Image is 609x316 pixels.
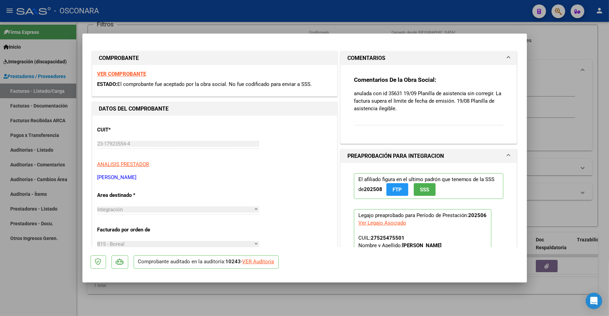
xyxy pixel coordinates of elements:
a: VER COMPROBANTE [97,71,146,77]
div: Ver Legajo Asociado [358,219,406,227]
span: FTP [393,187,402,193]
p: anulada con id 35631 19/09 Planilla de asistencia sin corregir. La factura supera el limite de fe... [354,90,504,112]
h1: PREAPROBACIÓN PARA INTEGRACION [347,152,444,160]
span: El comprobante fue aceptado por la obra social. No fue codificado para enviar a SSS. [118,81,312,87]
h1: COMENTARIOS [347,54,385,62]
div: COMENTARIOS [341,65,517,143]
p: El afiliado figura en el ultimo padrón que tenemos de la SSS de [354,173,504,199]
div: VER Auditoría [242,258,274,266]
div: Open Intercom Messenger [586,293,602,309]
strong: Comentarios De la Obra Social: [354,76,436,83]
span: B15 - Boreal [97,241,125,247]
strong: COMPROBANTE [99,55,139,61]
p: Area destinado * [97,191,168,199]
p: CUIT [97,126,168,134]
div: PREAPROBACIÓN PARA INTEGRACION [341,163,517,291]
span: Integración [97,206,123,213]
p: [PERSON_NAME] [97,174,332,181]
span: ANALISIS PRESTADOR [97,161,149,167]
p: Comprobante auditado en la auditoría: - [134,255,279,269]
button: SSS [414,183,436,196]
button: FTP [386,183,408,196]
div: 27525475501 [371,234,405,242]
mat-expansion-panel-header: COMENTARIOS [341,51,517,65]
span: SSS [420,187,429,193]
p: Facturado por orden de [97,226,168,234]
span: CUIL: Nombre y Apellido: Período Desde: Período Hasta: Admite Dependencia: [358,235,441,271]
strong: 202508 [364,186,382,192]
strong: [PERSON_NAME] [402,242,441,249]
p: Legajo preaprobado para Período de Prestación: [354,209,491,275]
mat-expansion-panel-header: PREAPROBACIÓN PARA INTEGRACION [341,149,517,163]
strong: 10243 [226,258,241,265]
strong: DATOS DEL COMPROBANTE [99,105,169,112]
strong: 202506 [468,212,487,218]
span: ESTADO: [97,81,118,87]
